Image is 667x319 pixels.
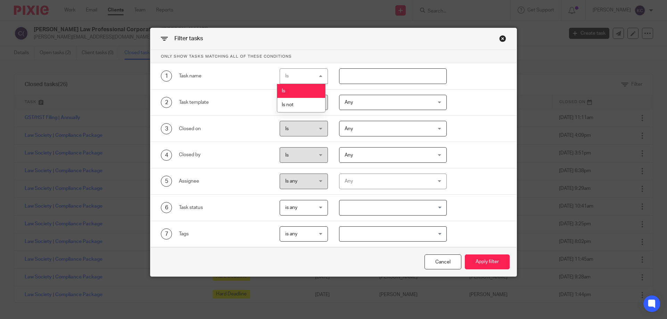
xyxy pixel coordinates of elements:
[179,230,269,237] div: Tags
[425,254,461,269] div: Close this dialog window
[285,205,297,210] span: is any
[345,100,353,105] span: Any
[161,97,172,108] div: 2
[282,102,294,107] span: Is not
[179,73,269,79] div: Task name
[285,74,289,78] div: Is
[174,36,203,41] span: Filter tasks
[161,176,172,187] div: 5
[465,254,510,269] button: Apply filter
[339,200,447,216] div: Search for option
[340,202,443,214] input: Search for option
[499,35,506,42] div: Close this dialog window
[285,153,289,158] span: Is
[161,70,172,82] div: 1
[161,123,172,134] div: 3
[285,232,297,236] span: is any
[179,125,269,132] div: Closed on
[345,174,426,188] div: Any
[179,99,269,106] div: Task template
[285,179,297,184] span: Is any
[345,126,353,131] span: Any
[282,89,285,93] span: Is
[179,178,269,185] div: Assignee
[285,126,289,131] span: Is
[340,228,443,240] input: Search for option
[150,50,517,63] p: Only show tasks matching all of these conditions
[339,226,447,242] div: Search for option
[161,150,172,161] div: 4
[161,228,172,240] div: 7
[345,153,353,158] span: Any
[179,151,269,158] div: Closed by
[179,204,269,211] div: Task status
[161,202,172,213] div: 6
